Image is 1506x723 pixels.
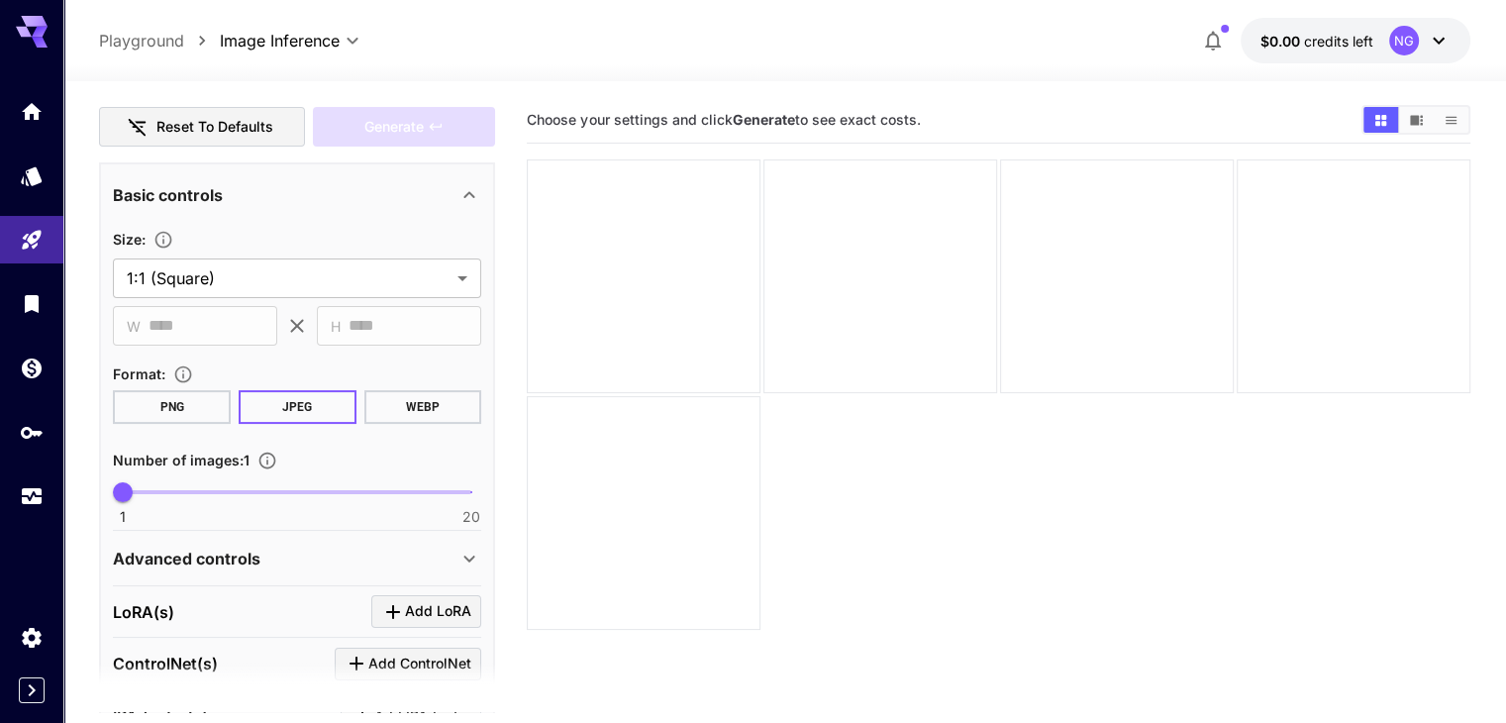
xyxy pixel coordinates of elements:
[113,183,223,207] p: Basic controls
[462,507,480,527] span: 20
[113,535,481,582] div: Advanced controls
[239,390,356,424] button: JPEG
[113,365,165,382] span: Format :
[20,163,44,188] div: Models
[250,451,285,470] button: Specify how many images to generate in a single request. Each image generation will be charged se...
[165,364,201,384] button: Choose the file format for the output image.
[20,228,44,253] div: Playground
[20,99,44,124] div: Home
[146,230,181,250] button: Adjust the dimensions of the generated image by specifying its width and height in pixels, or sel...
[732,111,794,128] b: Generate
[364,390,482,424] button: WEBP
[1241,18,1470,63] button: $0.00NG
[1304,33,1373,50] span: credits left
[371,595,481,628] button: Click to add LoRA
[113,452,250,468] span: Number of images : 1
[127,266,450,290] span: 1:1 (Square)
[127,315,141,338] span: W
[113,231,146,248] span: Size :
[1363,107,1398,133] button: Show images in grid view
[1260,31,1373,52] div: $0.00
[120,507,126,527] span: 1
[113,652,218,675] p: ControlNet(s)
[331,315,341,338] span: H
[113,390,231,424] button: PNG
[20,484,44,509] div: Usage
[368,652,471,676] span: Add ControlNet
[99,29,220,52] nav: breadcrumb
[335,648,481,680] button: Click to add ControlNet
[405,599,471,624] span: Add LoRA
[20,356,44,380] div: Wallet
[19,677,45,703] button: Expand sidebar
[220,29,340,52] span: Image Inference
[113,171,481,219] div: Basic controls
[1434,107,1468,133] button: Show images in list view
[1260,33,1304,50] span: $0.00
[20,291,44,316] div: Library
[99,107,305,148] button: Reset to defaults
[20,625,44,650] div: Settings
[113,547,260,570] p: Advanced controls
[1361,105,1470,135] div: Show images in grid viewShow images in video viewShow images in list view
[527,111,920,128] span: Choose your settings and click to see exact costs.
[113,600,174,624] p: LoRA(s)
[1399,107,1434,133] button: Show images in video view
[1389,26,1419,55] div: NG
[99,29,184,52] a: Playground
[20,420,44,445] div: API Keys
